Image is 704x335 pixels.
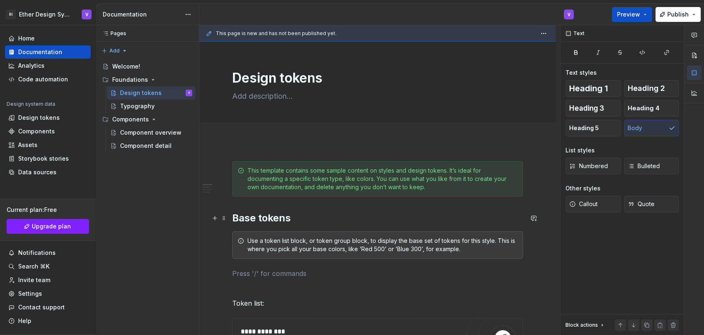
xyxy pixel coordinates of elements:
[569,104,604,112] span: Heading 3
[232,298,523,308] p: Token list:
[565,80,621,97] button: Heading 1
[18,62,45,70] div: Analytics
[5,32,91,45] a: Home
[624,80,679,97] button: Heading 2
[99,45,130,57] button: Add
[624,100,679,116] button: Heading 4
[107,139,195,152] a: Component detail
[18,276,50,284] div: Invite team
[99,30,126,37] div: Pages
[18,168,57,176] div: Data sources
[216,30,337,37] span: This page is new and has not been published yet.
[569,200,598,208] span: Callout
[103,10,181,19] div: Documentation
[569,124,599,132] span: Heading 5
[109,48,120,54] span: Add
[107,86,195,100] a: Design tokensV
[18,262,49,271] div: Search ⌘K
[120,89,162,97] div: Design tokens
[120,142,172,150] div: Component detail
[120,128,181,137] div: Component overview
[85,11,88,18] div: V
[624,158,679,174] button: Bulleted
[18,75,68,83] div: Code automation
[18,114,60,122] div: Design tokens
[628,200,655,208] span: Quote
[120,102,155,110] div: Typography
[5,301,91,314] button: Contact support
[18,154,69,163] div: Storybook stories
[565,196,621,212] button: Callout
[18,127,55,135] div: Components
[569,84,608,93] span: Heading 1
[232,211,523,225] h2: Base tokens
[6,10,16,19] div: RI
[5,111,91,124] a: Design tokens
[565,319,605,331] div: Block actions
[612,7,652,22] button: Preview
[565,322,598,328] div: Block actions
[18,34,35,43] div: Home
[19,10,72,19] div: Ether Design System
[99,60,195,152] div: Page tree
[5,314,91,328] button: Help
[565,120,621,136] button: Heading 5
[32,222,71,230] span: Upgrade plan
[5,246,91,259] button: Notifications
[18,249,56,257] div: Notifications
[7,101,55,107] div: Design system data
[5,138,91,152] a: Assets
[628,104,659,112] span: Heading 4
[628,162,660,170] span: Bulleted
[667,10,689,19] span: Publish
[18,303,65,311] div: Contact support
[247,237,518,253] div: Use a token list block, or token group block, to display the base set of tokens for this style. T...
[231,68,521,88] textarea: Design tokens
[565,158,621,174] button: Numbered
[5,166,91,179] a: Data sources
[655,7,701,22] button: Publish
[247,166,518,191] div: This template contains some sample content on styles and design tokens. It’s ideal for documentin...
[569,162,608,170] span: Numbered
[5,73,91,86] a: Code automation
[628,84,665,93] span: Heading 2
[99,113,195,126] div: Components
[5,260,91,273] button: Search ⌘K
[5,45,91,59] a: Documentation
[99,73,195,86] div: Foundations
[18,317,31,325] div: Help
[107,126,195,139] a: Component overview
[112,62,140,71] div: Welcome!
[565,69,597,77] div: Text styles
[565,184,600,192] div: Other styles
[99,60,195,73] a: Welcome!
[18,141,38,149] div: Assets
[567,11,570,18] div: V
[565,146,595,154] div: List styles
[5,125,91,138] a: Components
[5,152,91,165] a: Storybook stories
[112,76,148,84] div: Foundations
[565,100,621,116] button: Heading 3
[5,273,91,287] a: Invite team
[7,206,89,214] div: Current plan : Free
[624,196,679,212] button: Quote
[2,5,94,23] button: RIEther Design SystemV
[18,48,62,56] div: Documentation
[5,287,91,300] a: Settings
[107,100,195,113] a: Typography
[112,115,149,124] div: Components
[617,10,640,19] span: Preview
[18,290,42,298] div: Settings
[5,59,91,72] a: Analytics
[7,219,89,234] button: Upgrade plan
[188,89,190,97] div: V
